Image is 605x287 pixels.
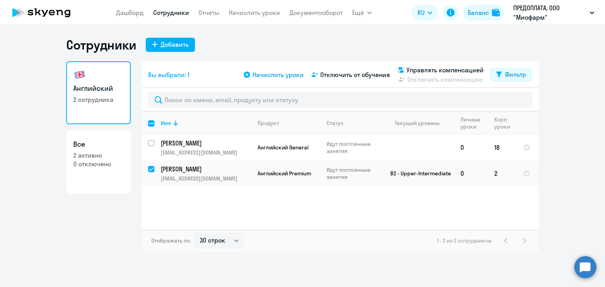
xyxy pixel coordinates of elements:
span: Английский General [258,144,308,151]
p: [EMAIL_ADDRESS][DOMAIN_NAME] [161,149,251,156]
input: Поиск по имени, email, продукту или статусу [148,92,533,108]
td: B2 - Upper-Intermediate [381,160,454,186]
a: Все2 активно0 отключено [66,131,131,193]
span: Отключить от обучения [320,70,390,79]
button: Ещё [352,5,372,20]
button: Добавить [146,38,195,52]
h1: Сотрудники [66,37,136,53]
div: Корп. уроки [494,116,516,130]
span: Управлять компенсацией [406,65,484,75]
div: Добавить [161,40,189,49]
td: 0 [454,160,488,186]
a: Документооборот [290,9,343,17]
img: balance [492,9,500,17]
td: 0 [454,134,488,160]
span: Английский Premium [258,170,311,177]
a: Начислить уроки [229,9,280,17]
div: Фильтр [505,70,526,79]
p: [PERSON_NAME] [161,139,250,147]
a: Английский2 сотрудника [66,61,131,124]
div: Личные уроки [460,116,488,130]
div: Статус [327,120,380,127]
a: [PERSON_NAME] [161,165,251,173]
a: Сотрудники [153,9,189,17]
div: Продукт [258,120,320,127]
div: Имя [161,120,171,127]
div: Продукт [258,120,279,127]
button: RU [412,5,438,20]
div: Баланс [468,8,489,17]
div: Текущий уровень [387,120,454,127]
button: ПРЕДОПЛАТА, ООО "Миофарм" [509,3,598,22]
p: Идут постоянные занятия [327,140,380,155]
span: Начислить уроки [252,70,304,79]
a: [PERSON_NAME] [161,139,251,147]
td: 2 [488,160,517,186]
span: Вы выбрали: 1 [148,70,189,79]
p: Идут постоянные занятия [327,166,380,180]
div: Имя [161,120,251,127]
h3: Английский [73,83,124,94]
div: Личные уроки [460,116,483,130]
div: Текущий уровень [395,120,440,127]
a: Отчеты [199,9,219,17]
button: Фильтр [490,68,533,82]
p: 0 отключено [73,160,124,168]
span: Отображать по: [151,237,191,244]
a: Дашборд [116,9,144,17]
p: [EMAIL_ADDRESS][DOMAIN_NAME] [161,175,251,182]
p: [PERSON_NAME] [161,165,250,173]
div: Корп. уроки [494,116,511,130]
p: 2 активно [73,151,124,160]
span: 1 - 2 из 2 сотрудников [437,237,492,244]
img: english [73,68,86,81]
h3: Все [73,139,124,149]
span: Ещё [352,8,364,17]
td: 18 [488,134,517,160]
p: 2 сотрудника [73,95,124,104]
p: ПРЕДОПЛАТА, ООО "Миофарм" [513,3,586,22]
span: RU [418,8,425,17]
button: Балансbalance [463,5,505,20]
div: Статус [327,120,343,127]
